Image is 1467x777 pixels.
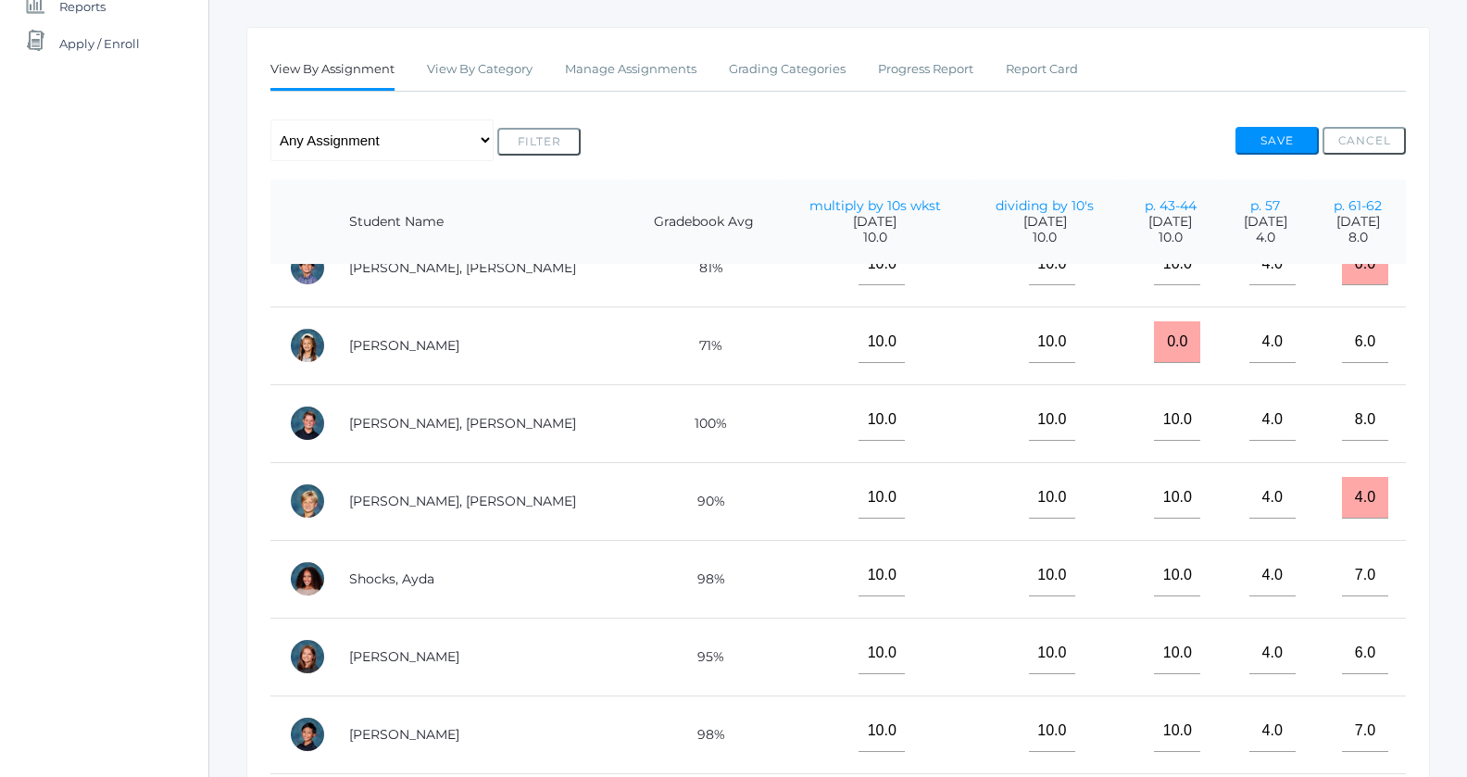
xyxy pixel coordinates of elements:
[996,197,1094,214] a: dividing by 10's
[1239,230,1292,245] span: 4.0
[1250,197,1280,214] a: p. 57
[331,180,627,265] th: Student Name
[349,337,459,354] a: [PERSON_NAME]
[349,415,576,432] a: [PERSON_NAME], [PERSON_NAME]
[349,259,576,276] a: [PERSON_NAME], [PERSON_NAME]
[1329,214,1387,230] span: [DATE]
[809,197,941,214] a: multiply by 10s wkst
[627,229,781,307] td: 81%
[1139,214,1201,230] span: [DATE]
[799,214,951,230] span: [DATE]
[627,462,781,540] td: 90%
[289,327,326,364] div: Reagan Reynolds
[289,405,326,442] div: Ryder Roberts
[349,493,576,509] a: [PERSON_NAME], [PERSON_NAME]
[349,726,459,743] a: [PERSON_NAME]
[627,384,781,462] td: 100%
[270,51,395,91] a: View By Assignment
[565,51,696,88] a: Manage Assignments
[1235,127,1319,155] button: Save
[988,214,1102,230] span: [DATE]
[289,560,326,597] div: Ayda Shocks
[729,51,846,88] a: Grading Categories
[289,482,326,520] div: Levi Sergey
[627,540,781,618] td: 98%
[878,51,973,88] a: Progress Report
[1329,230,1387,245] span: 8.0
[1139,230,1201,245] span: 10.0
[1239,214,1292,230] span: [DATE]
[1006,51,1078,88] a: Report Card
[1145,197,1197,214] a: p. 43-44
[1323,127,1406,155] button: Cancel
[799,230,951,245] span: 10.0
[627,307,781,384] td: 71%
[59,25,140,62] span: Apply / Enroll
[627,180,781,265] th: Gradebook Avg
[627,618,781,696] td: 95%
[988,230,1102,245] span: 10.0
[627,696,781,773] td: 98%
[289,638,326,675] div: Ayla Smith
[497,128,581,156] button: Filter
[349,648,459,665] a: [PERSON_NAME]
[427,51,533,88] a: View By Category
[289,716,326,753] div: Matteo Soratorio
[1334,197,1382,214] a: p. 61-62
[289,249,326,286] div: Hudson Purser
[349,570,434,587] a: Shocks, Ayda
